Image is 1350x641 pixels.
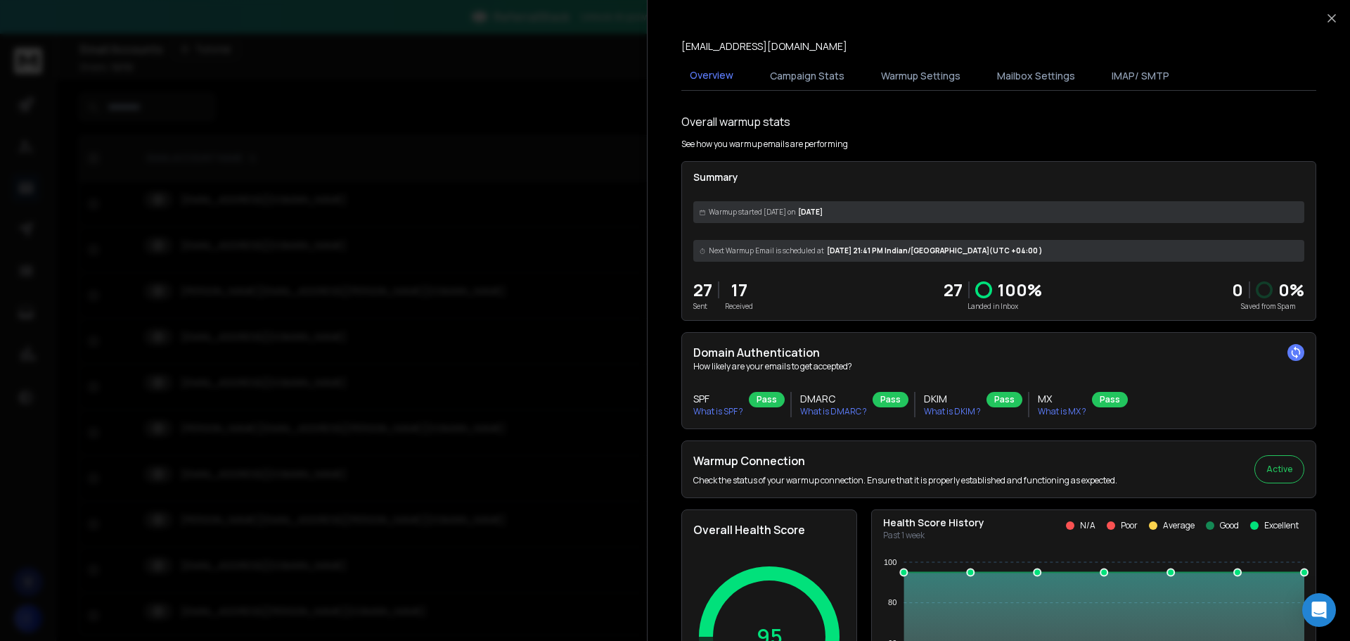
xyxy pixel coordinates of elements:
div: Pass [986,392,1022,407]
div: Pass [873,392,908,407]
p: Received [725,301,753,312]
span: Warmup started [DATE] on [709,207,795,217]
p: 27 [693,279,712,301]
p: Sent [693,301,712,312]
button: IMAP/ SMTP [1103,61,1178,91]
p: What is DMARC ? [800,406,867,417]
div: Open Intercom Messenger [1302,593,1336,627]
tspan: 80 [888,598,896,607]
p: 17 [725,279,753,301]
div: Pass [1092,392,1128,407]
span: Next Warmup Email is scheduled at [709,246,824,256]
p: What is SPF ? [693,406,743,417]
p: Good [1220,520,1239,531]
h3: MX [1038,392,1086,406]
strong: 0 [1232,278,1243,301]
p: Summary [693,170,1304,184]
h1: Overall warmup stats [681,113,790,130]
p: Health Score History [883,516,984,530]
p: N/A [1080,520,1095,531]
button: Mailbox Settings [989,61,1084,91]
p: How likely are your emails to get accepted? [693,361,1304,372]
p: Average [1163,520,1195,531]
p: What is DKIM ? [924,406,981,417]
p: See how you warmup emails are performing [681,139,848,150]
h2: Domain Authentication [693,344,1304,361]
h2: Warmup Connection [693,452,1117,469]
p: Past 1 week [883,530,984,541]
div: [DATE] [693,201,1304,223]
button: Active [1254,455,1304,483]
p: What is MX ? [1038,406,1086,417]
p: [EMAIL_ADDRESS][DOMAIN_NAME] [681,39,847,53]
h3: DKIM [924,392,981,406]
button: Campaign Stats [761,61,853,91]
button: Overview [681,60,742,92]
p: Excellent [1264,520,1299,531]
div: Pass [749,392,785,407]
h3: SPF [693,392,743,406]
button: Warmup Settings [873,61,969,91]
p: 0 % [1278,279,1304,301]
h3: DMARC [800,392,867,406]
h2: Overall Health Score [693,521,845,538]
p: Landed in Inbox [944,301,1042,312]
p: 27 [944,279,963,301]
p: Check the status of your warmup connection. Ensure that it is properly established and functionin... [693,475,1117,486]
p: 100 % [998,279,1042,301]
p: Saved from Spam [1232,301,1304,312]
div: [DATE] 21:41 PM Indian/[GEOGRAPHIC_DATA] (UTC +04:00 ) [693,240,1304,262]
p: Poor [1121,520,1138,531]
tspan: 100 [884,558,896,566]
